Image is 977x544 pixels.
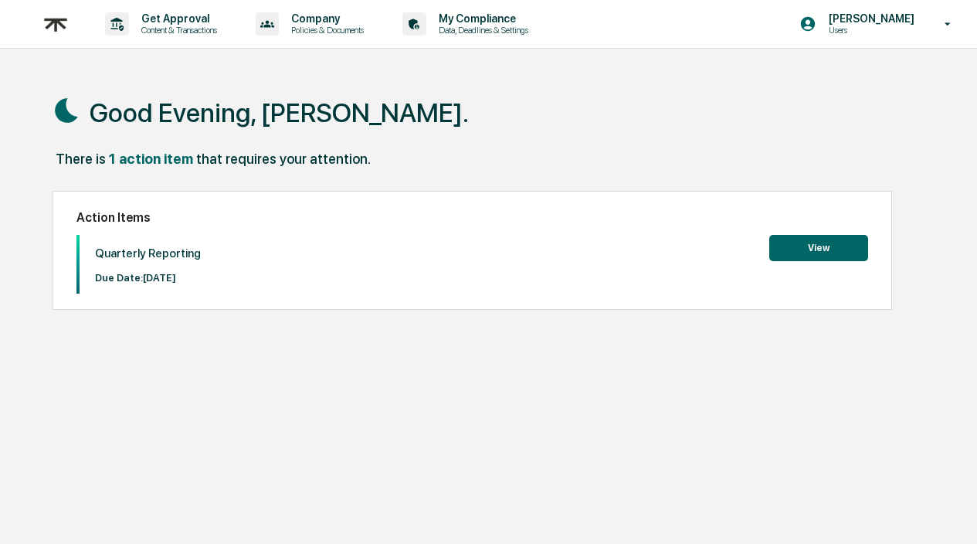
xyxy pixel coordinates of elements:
[95,272,201,284] p: Due Date: [DATE]
[816,25,922,36] p: Users
[816,12,922,25] p: [PERSON_NAME]
[196,151,371,167] div: that requires your attention.
[279,12,371,25] p: Company
[129,12,225,25] p: Get Approval
[279,25,371,36] p: Policies & Documents
[76,210,868,225] h2: Action Items
[129,25,225,36] p: Content & Transactions
[109,151,193,167] div: 1 action item
[426,25,536,36] p: Data, Deadlines & Settings
[56,151,106,167] div: There is
[37,5,74,43] img: logo
[90,97,469,128] h1: Good Evening, [PERSON_NAME].
[769,240,868,254] a: View
[426,12,536,25] p: My Compliance
[769,235,868,261] button: View
[95,246,201,260] p: Quarterly Reporting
